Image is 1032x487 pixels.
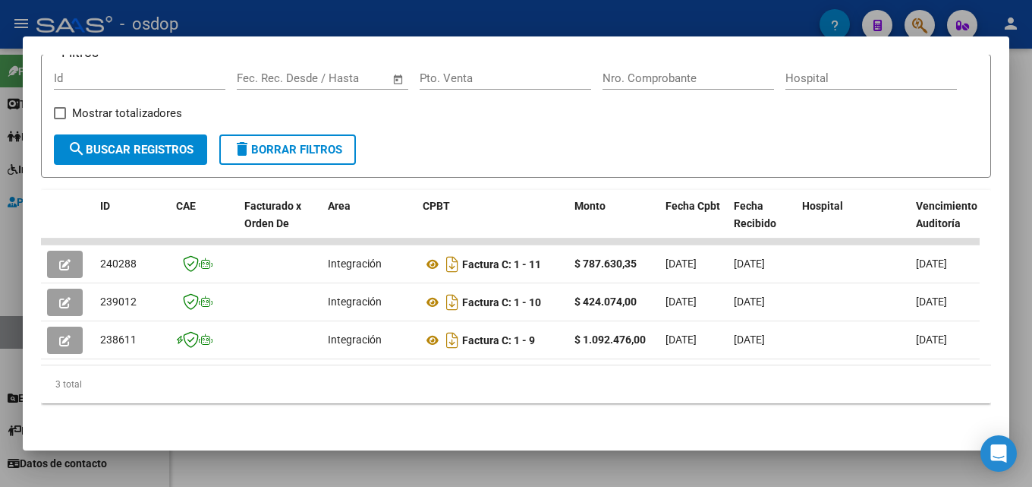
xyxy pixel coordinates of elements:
strong: $ 424.074,00 [574,296,637,308]
datatable-header-cell: Area [322,190,417,257]
span: Monto [574,200,606,212]
div: 3 total [41,365,991,403]
datatable-header-cell: Fecha Recibido [728,190,796,257]
span: Integración [328,296,382,308]
input: Start date [237,71,286,85]
span: [DATE] [734,334,765,346]
span: [DATE] [734,296,765,308]
span: [DATE] [734,258,765,270]
i: Descargar documento [442,328,462,353]
span: [DATE] [916,334,947,346]
i: Descargar documento [442,252,462,277]
span: Buscar Registros [68,143,193,157]
mat-icon: search [68,140,86,158]
mat-icon: delete [233,140,251,158]
strong: $ 1.092.476,00 [574,334,646,346]
button: Open calendar [390,71,407,88]
strong: Factura C: 1 - 9 [462,334,535,346]
span: [DATE] [665,296,697,308]
span: Borrar Filtros [233,143,342,157]
strong: Factura C: 1 - 11 [462,258,541,270]
span: [DATE] [916,296,947,308]
span: Integración [328,258,382,270]
i: Descargar documento [442,290,462,315]
button: Buscar Registros [54,134,207,165]
span: CPBT [423,200,450,212]
button: Borrar Filtros [219,134,356,165]
datatable-header-cell: Facturado x Orden De [238,190,322,257]
span: 240288 [100,258,137,270]
span: 239012 [100,296,137,308]
span: Hospital [802,200,843,212]
span: Vencimiento Auditoría [916,200,977,229]
span: [DATE] [665,334,697,346]
datatable-header-cell: CAE [170,190,238,257]
div: Open Intercom Messenger [980,435,1017,472]
span: Area [328,200,351,212]
span: [DATE] [665,258,697,270]
span: 238611 [100,334,137,346]
datatable-header-cell: Hospital [796,190,910,257]
datatable-header-cell: CPBT [417,190,568,257]
input: End date [300,71,373,85]
datatable-header-cell: Vencimiento Auditoría [910,190,978,257]
strong: $ 787.630,35 [574,258,637,270]
span: Integración [328,334,382,346]
span: [DATE] [916,258,947,270]
datatable-header-cell: ID [94,190,170,257]
span: Facturado x Orden De [244,200,301,229]
span: Fecha Cpbt [665,200,720,212]
datatable-header-cell: Fecha Cpbt [659,190,728,257]
span: ID [100,200,110,212]
span: CAE [176,200,196,212]
span: Mostrar totalizadores [72,104,182,122]
datatable-header-cell: Monto [568,190,659,257]
span: Fecha Recibido [734,200,776,229]
strong: Factura C: 1 - 10 [462,296,541,308]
